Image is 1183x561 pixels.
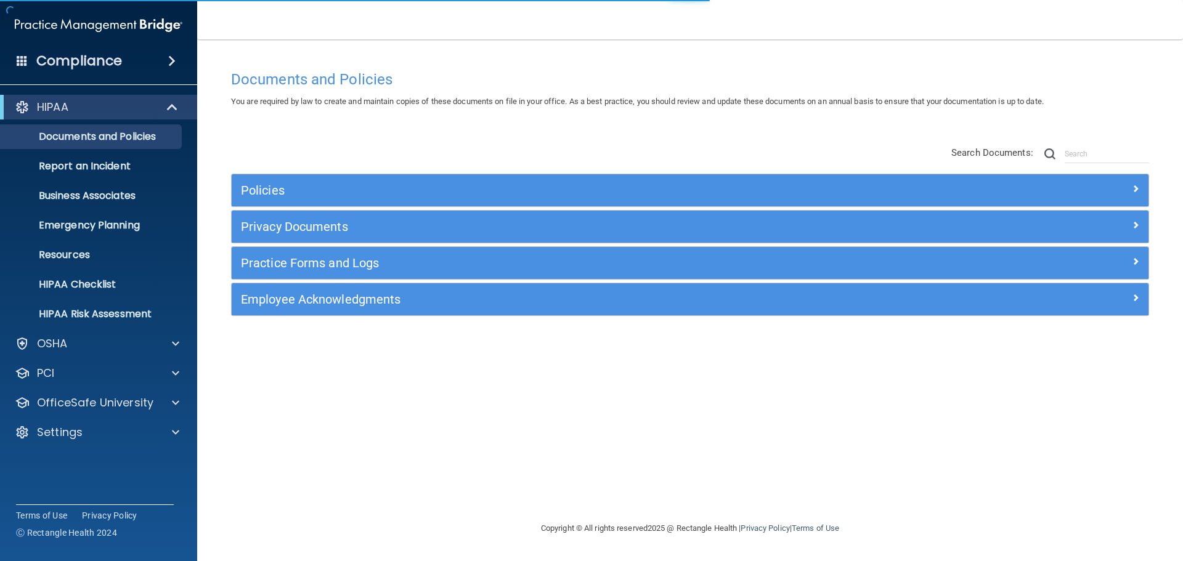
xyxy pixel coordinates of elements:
a: HIPAA [15,100,179,115]
h5: Privacy Documents [241,220,910,233]
a: OSHA [15,336,179,351]
p: Settings [37,425,83,440]
p: HIPAA Checklist [8,278,176,291]
iframe: Drift Widget Chat Controller [970,474,1168,523]
a: Terms of Use [792,523,839,533]
p: Business Associates [8,190,176,202]
p: HIPAA Risk Assessment [8,308,176,320]
a: OfficeSafe University [15,395,179,410]
a: Privacy Policy [741,523,789,533]
p: PCI [37,366,54,381]
a: PCI [15,366,179,381]
h5: Employee Acknowledgments [241,293,910,306]
input: Search [1065,145,1149,163]
a: Terms of Use [16,509,67,522]
p: HIPAA [37,100,68,115]
p: Report an Incident [8,160,176,172]
a: Practice Forms and Logs [241,253,1139,273]
img: PMB logo [15,13,182,38]
a: Policies [241,180,1139,200]
a: Employee Acknowledgments [241,289,1139,309]
a: Privacy Documents [241,217,1139,236]
a: Settings [15,425,179,440]
span: Ⓒ Rectangle Health 2024 [16,527,117,539]
p: Resources [8,249,176,261]
img: ic-search.3b580494.png [1044,148,1055,159]
h5: Policies [241,184,910,197]
h4: Documents and Policies [231,71,1149,87]
div: Copyright © All rights reserved 2025 @ Rectangle Health | | [465,509,915,548]
p: Emergency Planning [8,219,176,232]
a: Privacy Policy [82,509,137,522]
h4: Compliance [36,52,122,70]
span: You are required by law to create and maintain copies of these documents on file in your office. ... [231,97,1044,106]
p: OSHA [37,336,68,351]
h5: Practice Forms and Logs [241,256,910,270]
p: OfficeSafe University [37,395,153,410]
span: Search Documents: [951,147,1033,158]
p: Documents and Policies [8,131,176,143]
